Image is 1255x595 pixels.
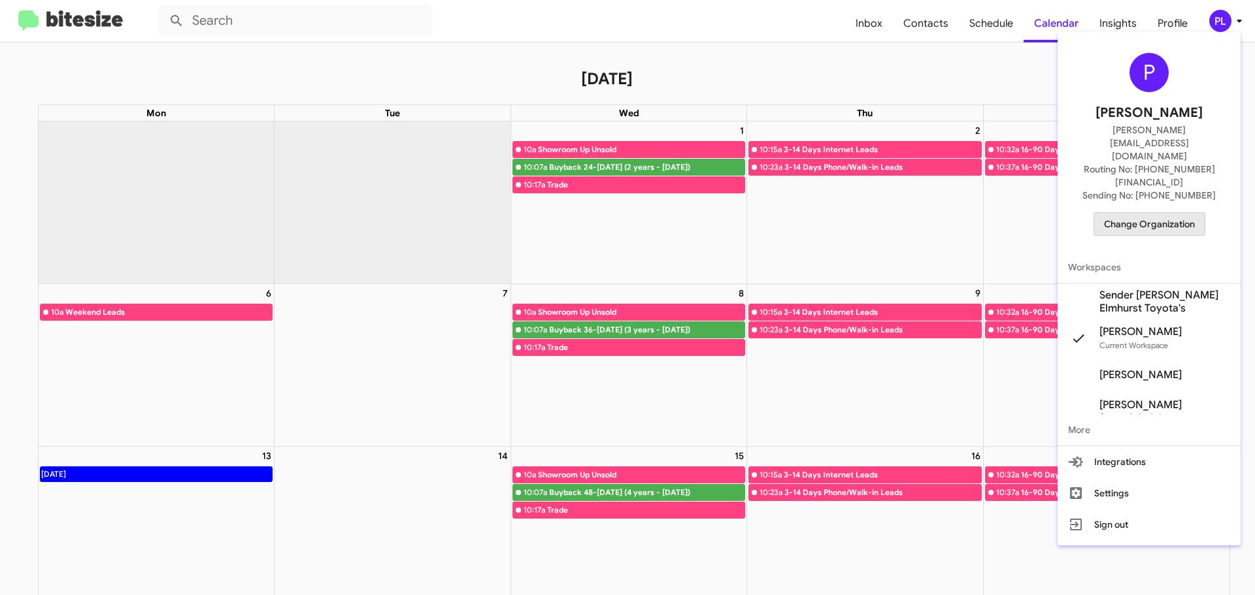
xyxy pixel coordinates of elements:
span: More [1058,414,1241,445]
span: [PERSON_NAME] [1096,103,1203,123]
button: Change Organization [1094,212,1205,236]
span: Sending No: [PHONE_NUMBER] [1082,189,1216,202]
div: P [1129,53,1169,92]
span: [PERSON_NAME] [1099,368,1182,381]
span: Change Organization [1104,213,1195,235]
span: Current Workspace [1099,340,1168,350]
button: Integrations [1058,446,1241,477]
button: Sign out [1058,509,1241,540]
span: [PERSON_NAME] SuperAdmin's [1099,398,1230,425]
span: Sender [PERSON_NAME] Elmhurst Toyota's [1099,289,1230,315]
span: [PERSON_NAME][EMAIL_ADDRESS][DOMAIN_NAME] [1073,123,1225,163]
span: Routing No: [PHONE_NUMBER][FINANCIAL_ID] [1073,163,1225,189]
span: Workspaces [1058,251,1241,283]
button: Settings [1058,477,1241,509]
span: [PERSON_NAME] [1099,325,1182,338]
